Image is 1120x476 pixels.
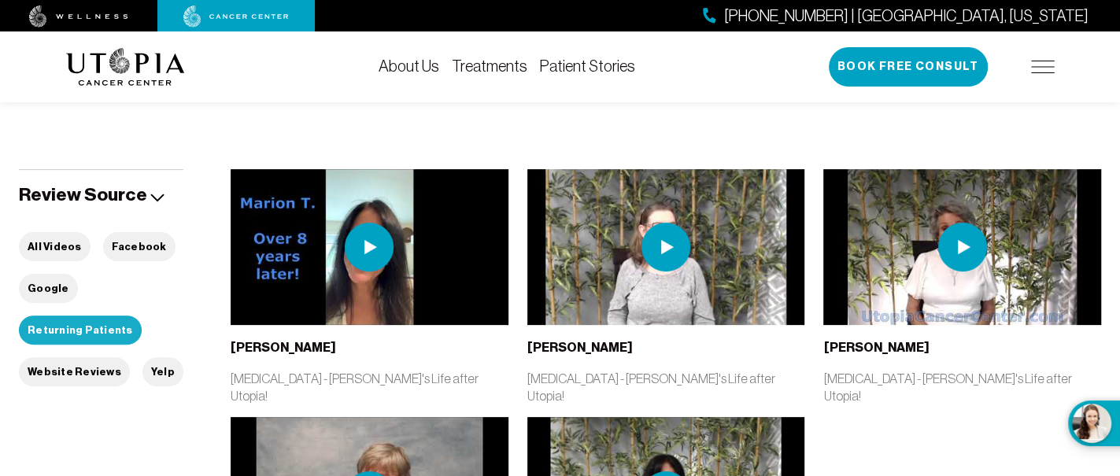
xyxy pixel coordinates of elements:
[379,57,439,75] a: About Us
[29,6,128,28] img: wellness
[19,232,91,261] button: All Videos
[527,370,805,404] p: [MEDICAL_DATA] - [PERSON_NAME]'s Life after Utopia!
[231,370,508,404] p: [MEDICAL_DATA] - [PERSON_NAME]'s Life after Utopia!
[724,5,1089,28] span: [PHONE_NUMBER] | [GEOGRAPHIC_DATA], [US_STATE]
[938,223,987,271] img: play icon
[142,357,183,386] button: Yelp
[19,315,142,345] button: Returning Patients
[540,57,635,75] a: Patient Stories
[19,274,78,303] button: Google
[19,357,130,386] button: Website Reviews
[103,232,176,261] button: Facebook
[19,183,147,207] h5: Review Source
[823,169,1101,325] img: thumbnail
[527,340,633,355] b: [PERSON_NAME]
[641,223,690,271] img: play icon
[703,5,1089,28] a: [PHONE_NUMBER] | [GEOGRAPHIC_DATA], [US_STATE]
[66,48,185,86] img: logo
[183,6,289,28] img: cancer center
[231,340,336,355] b: [PERSON_NAME]
[527,169,805,325] img: thumbnail
[345,223,394,271] img: play icon
[823,340,929,355] b: [PERSON_NAME]
[823,370,1101,404] p: [MEDICAL_DATA] - [PERSON_NAME]'s Life after Utopia!
[452,57,527,75] a: Treatments
[829,47,988,87] button: Book Free Consult
[1031,61,1055,73] img: icon-hamburger
[231,169,508,325] img: thumbnail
